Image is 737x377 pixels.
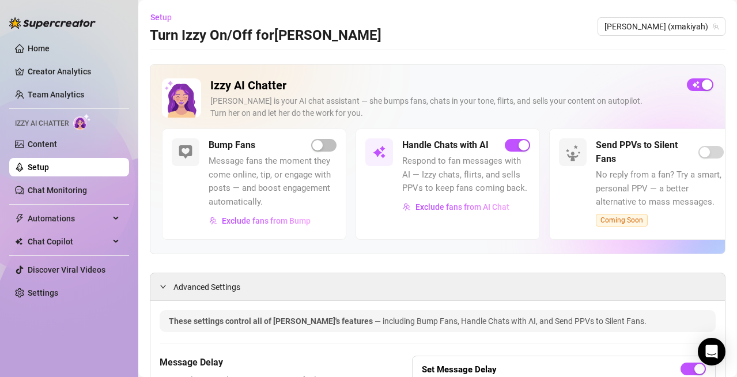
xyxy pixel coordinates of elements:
span: These settings control all of [PERSON_NAME]'s features [169,316,375,326]
img: svg%3e [403,203,411,211]
h5: Handle Chats with AI [402,138,489,152]
strong: Set Message Delay [422,364,497,375]
a: Setup [28,163,49,172]
span: Coming Soon [596,214,648,227]
h5: Bump Fans [209,138,255,152]
img: svg%3e [209,217,217,225]
span: thunderbolt [15,214,24,223]
a: Chat Monitoring [28,186,87,195]
button: Exclude fans from AI Chat [402,198,510,216]
img: AI Chatter [73,114,91,130]
img: svg%3e [372,145,386,159]
span: Exclude fans from Bump [222,216,311,225]
h2: Izzy AI Chatter [210,78,678,93]
button: Exclude fans from Bump [209,212,311,230]
img: logo-BBDzfeDw.svg [9,17,96,29]
span: expanded [160,283,167,290]
img: Chat Copilot [15,237,22,246]
span: No reply from a fan? Try a smart, personal PPV — a better alternative to mass messages. [596,168,724,209]
div: [PERSON_NAME] is your AI chat assistant — she bumps fans, chats in your tone, flirts, and sells y... [210,95,678,119]
a: Home [28,44,50,53]
span: Setup [150,13,172,22]
span: Message fans the moment they come online, tip, or engage with posts — and boost engagement automa... [209,154,337,209]
img: silent-fans-ppv-o-N6Mmdf.svg [565,145,584,163]
img: svg%3e [179,145,192,159]
span: — including Bump Fans, Handle Chats with AI, and Send PPVs to Silent Fans. [375,316,647,326]
span: maki (xmakiyah) [604,18,719,35]
span: Chat Copilot [28,232,109,251]
a: Creator Analytics [28,62,120,81]
h5: Message Delay [160,356,354,370]
h5: Send PPVs to Silent Fans [596,138,698,166]
a: Content [28,140,57,149]
h3: Turn Izzy On/Off for [PERSON_NAME] [150,27,381,45]
a: Settings [28,288,58,297]
a: Team Analytics [28,90,84,99]
img: Izzy AI Chatter [162,78,201,118]
span: Exclude fans from AI Chat [415,202,509,212]
span: Advanced Settings [173,281,240,293]
div: expanded [160,280,173,293]
span: Izzy AI Chatter [15,118,69,129]
span: Respond to fan messages with AI — Izzy chats, flirts, and sells PPVs to keep fans coming back. [402,154,530,195]
button: Setup [150,8,181,27]
span: Automations [28,209,109,228]
div: Open Intercom Messenger [698,338,725,365]
a: Discover Viral Videos [28,265,105,274]
span: team [712,23,719,30]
